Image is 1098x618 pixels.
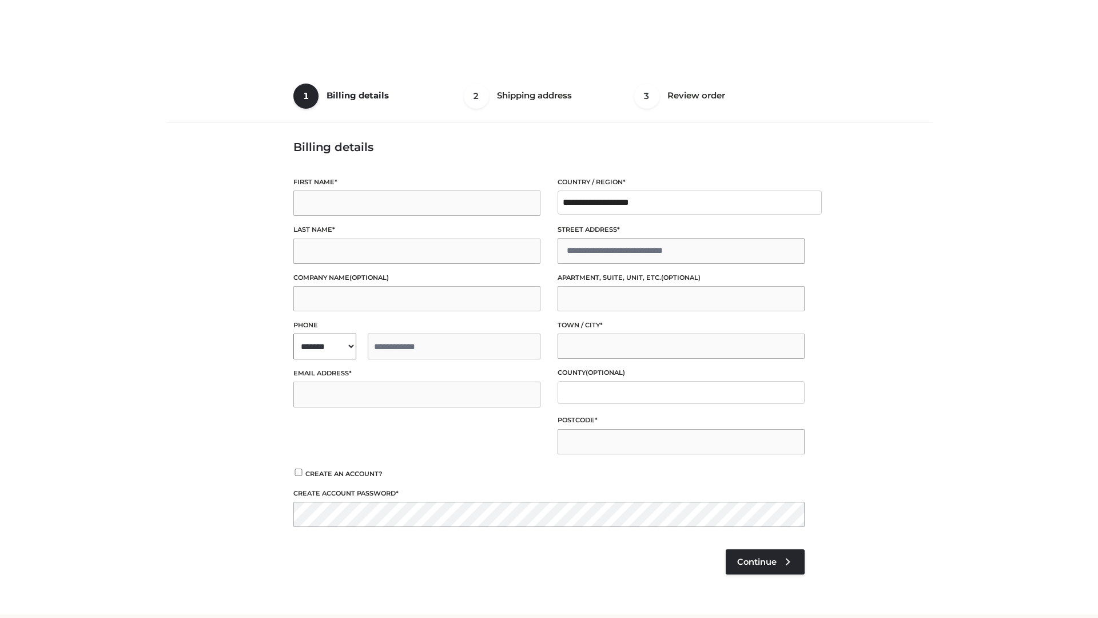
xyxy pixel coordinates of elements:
label: Phone [293,320,540,331]
span: Continue [737,557,777,567]
span: 3 [634,84,659,109]
label: First name [293,177,540,188]
label: Apartment, suite, unit, etc. [558,272,805,283]
span: Create an account? [305,470,383,478]
label: Create account password [293,488,805,499]
span: Shipping address [497,90,572,101]
label: Street address [558,224,805,235]
input: Create an account? [293,469,304,476]
label: Country / Region [558,177,805,188]
span: Billing details [327,90,389,101]
span: Review order [667,90,725,101]
label: County [558,367,805,378]
span: (optional) [349,274,389,282]
label: Town / City [558,320,805,331]
label: Email address [293,368,540,379]
label: Postcode [558,415,805,426]
a: Continue [726,549,805,575]
label: Company name [293,272,540,283]
span: 2 [464,84,489,109]
label: Last name [293,224,540,235]
h3: Billing details [293,140,805,154]
span: (optional) [586,369,625,377]
span: 1 [293,84,319,109]
span: (optional) [661,274,701,282]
